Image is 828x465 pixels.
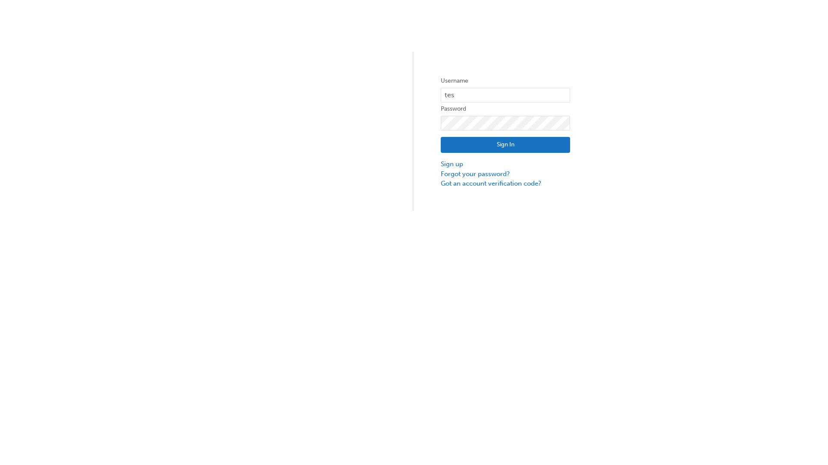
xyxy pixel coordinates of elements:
[441,104,570,114] label: Password
[441,76,570,86] label: Username
[441,159,570,169] a: Sign up
[441,169,570,179] a: Forgot your password?
[441,88,570,102] input: Username
[441,137,570,153] button: Sign In
[441,179,570,189] a: Got an account verification code?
